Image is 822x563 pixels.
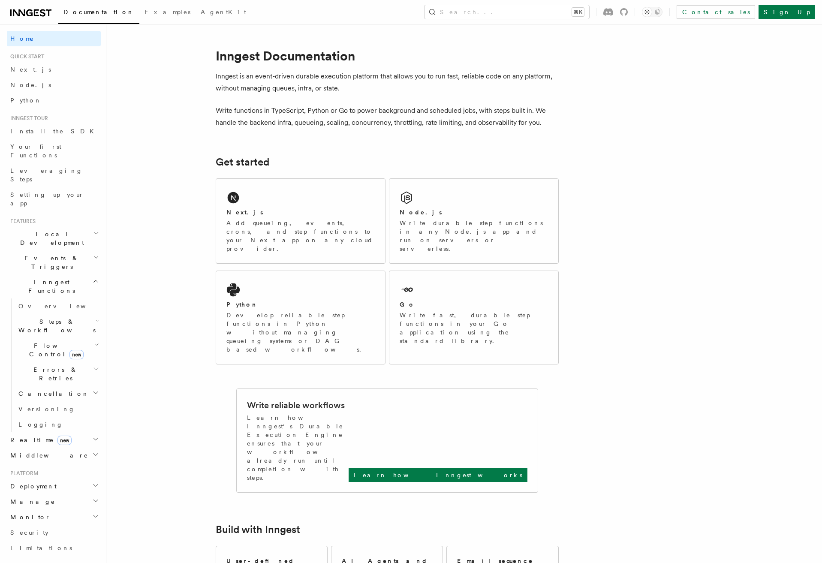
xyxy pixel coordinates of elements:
[18,421,63,428] span: Logging
[7,525,101,540] a: Security
[216,70,559,94] p: Inngest is an event-driven durable execution platform that allows you to run fast, reliable code ...
[7,187,101,211] a: Setting up your app
[7,494,101,509] button: Manage
[10,66,51,73] span: Next.js
[7,250,101,274] button: Events & Triggers
[10,191,84,207] span: Setting up your app
[226,208,263,217] h2: Next.js
[400,300,415,309] h2: Go
[247,399,345,411] h2: Write reliable workflows
[7,77,101,93] a: Node.js
[58,3,139,24] a: Documentation
[226,219,375,253] p: Add queueing, events, crons, and step functions to your Next app on any cloud provider.
[15,341,94,358] span: Flow Control
[7,470,39,477] span: Platform
[201,9,246,15] span: AgentKit
[139,3,196,23] a: Examples
[7,451,88,460] span: Middleware
[7,53,44,60] span: Quick start
[10,81,51,88] span: Node.js
[642,7,662,17] button: Toggle dark mode
[7,31,101,46] a: Home
[10,128,99,135] span: Install the SDK
[196,3,251,23] a: AgentKit
[216,524,300,536] a: Build with Inngest
[15,338,101,362] button: Flow Controlnew
[226,311,375,354] p: Develop reliable step functions in Python without managing queueing systems or DAG based workflows.
[7,123,101,139] a: Install the SDK
[7,497,55,506] span: Manage
[10,97,42,104] span: Python
[216,48,559,63] h1: Inngest Documentation
[7,432,101,448] button: Realtimenew
[389,178,559,264] a: Node.jsWrite durable step functions in any Node.js app and run on servers or serverless.
[10,167,83,183] span: Leveraging Steps
[400,219,548,253] p: Write durable step functions in any Node.js app and run on servers or serverless.
[7,62,101,77] a: Next.js
[400,208,442,217] h2: Node.js
[677,5,755,19] a: Contact sales
[7,115,48,122] span: Inngest tour
[216,105,559,129] p: Write functions in TypeScript, Python or Go to power background and scheduled jobs, with steps bu...
[354,471,522,479] p: Learn how Inngest works
[10,529,48,536] span: Security
[10,34,34,43] span: Home
[7,436,72,444] span: Realtime
[216,178,385,264] a: Next.jsAdd queueing, events, crons, and step functions to your Next app on any cloud provider.
[63,9,134,15] span: Documentation
[15,389,89,398] span: Cancellation
[7,513,51,521] span: Monitor
[15,314,101,338] button: Steps & Workflows
[15,298,101,314] a: Overview
[389,271,559,364] a: GoWrite fast, durable step functions in your Go application using the standard library.
[216,271,385,364] a: PythonDevelop reliable step functions in Python without managing queueing systems or DAG based wo...
[349,468,527,482] a: Learn how Inngest works
[7,230,93,247] span: Local Development
[18,303,107,310] span: Overview
[7,448,101,463] button: Middleware
[572,8,584,16] kbd: ⌘K
[7,254,93,271] span: Events & Triggers
[15,386,101,401] button: Cancellation
[7,298,101,432] div: Inngest Functions
[226,300,258,309] h2: Python
[15,401,101,417] a: Versioning
[15,365,93,382] span: Errors & Retries
[15,362,101,386] button: Errors & Retries
[7,274,101,298] button: Inngest Functions
[69,350,84,359] span: new
[7,509,101,525] button: Monitor
[216,156,269,168] a: Get started
[247,413,349,482] p: Learn how Inngest's Durable Execution Engine ensures that your workflow already run until complet...
[7,218,36,225] span: Features
[7,226,101,250] button: Local Development
[10,143,61,159] span: Your first Functions
[10,545,72,551] span: Limitations
[425,5,589,19] button: Search...⌘K
[57,436,72,445] span: new
[400,311,548,345] p: Write fast, durable step functions in your Go application using the standard library.
[7,139,101,163] a: Your first Functions
[145,9,190,15] span: Examples
[7,93,101,108] a: Python
[7,482,57,491] span: Deployment
[15,317,96,334] span: Steps & Workflows
[759,5,815,19] a: Sign Up
[7,278,93,295] span: Inngest Functions
[18,406,75,412] span: Versioning
[15,417,101,432] a: Logging
[7,479,101,494] button: Deployment
[7,163,101,187] a: Leveraging Steps
[7,540,101,556] a: Limitations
